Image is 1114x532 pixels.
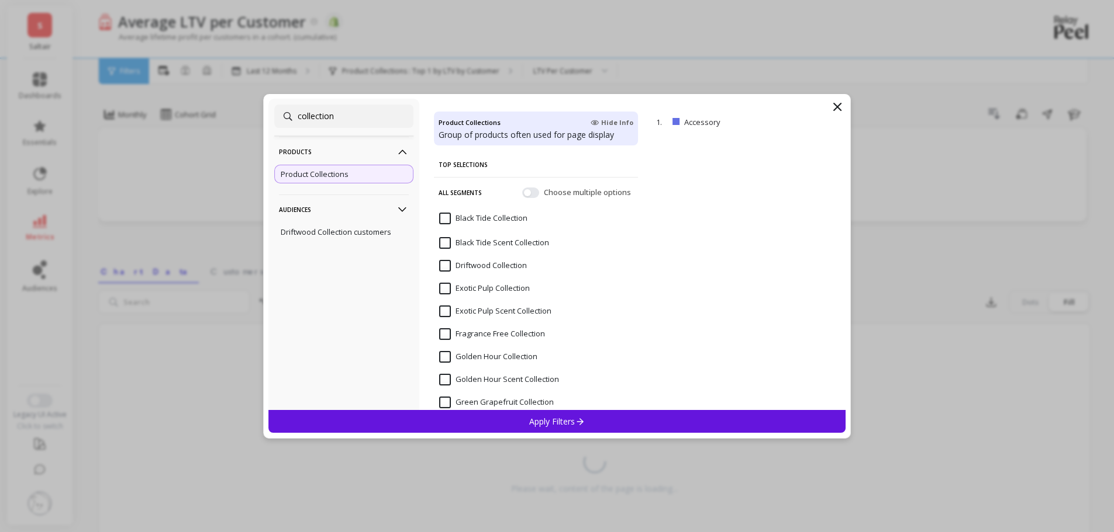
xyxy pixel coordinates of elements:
span: Hide Info [591,118,633,127]
p: Apply Filters [529,416,585,427]
span: Exotic Pulp Collection [439,283,530,294]
span: Black Tide Scent Collection [439,237,549,249]
span: Golden Hour Collection [439,351,537,363]
span: Green Grapefruit Collection [439,397,554,408]
p: All Segments [439,180,482,204]
span: Black Tide Collection [439,213,527,224]
p: 1. [656,117,668,127]
span: Choose multiple options [544,186,633,198]
h4: Product Collections [439,116,501,129]
p: Products [279,137,409,166]
p: Audiences [279,194,409,224]
span: Exotic Pulp Scent Collection [439,305,551,317]
p: Driftwood Collection customers [281,227,391,237]
p: Accessory [684,117,780,127]
p: Group of products often used for page display [439,129,633,141]
input: Search Segments [274,105,413,128]
span: Fragrance Free Collection [439,328,545,340]
p: Top Selections [439,152,633,177]
span: Driftwood Collection [439,260,527,272]
span: Golden Hour Scent Collection [439,374,559,385]
p: Product Collections [281,169,349,179]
